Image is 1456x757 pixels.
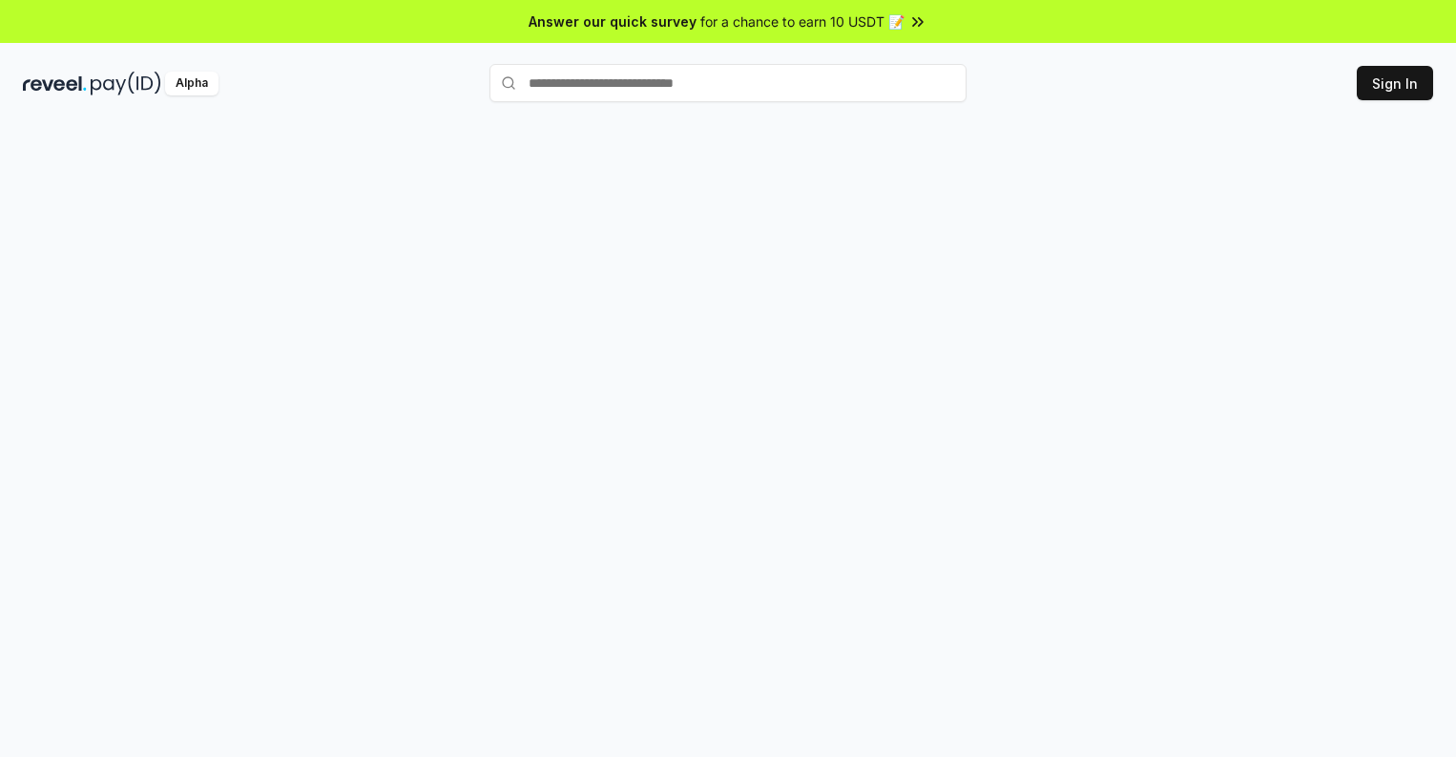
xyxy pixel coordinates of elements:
[529,11,697,32] span: Answer our quick survey
[23,72,87,95] img: reveel_dark
[700,11,905,32] span: for a chance to earn 10 USDT 📝
[165,72,218,95] div: Alpha
[91,72,161,95] img: pay_id
[1357,66,1433,100] button: Sign In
